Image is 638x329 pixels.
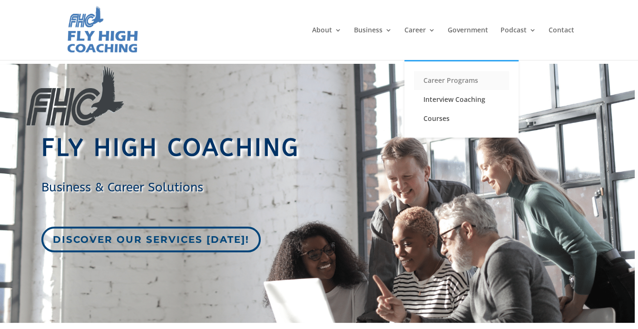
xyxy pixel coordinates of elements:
a: Interview Coaching [414,90,509,109]
a: Podcast [501,27,536,60]
span: Fly High Coaching [41,134,300,162]
a: Business [354,27,392,60]
a: Courses [414,109,509,128]
a: Government [448,27,488,60]
a: Career [404,27,435,60]
a: Contact [549,27,574,60]
a: About [312,27,342,60]
a: Career Programs [414,71,509,90]
img: Fly High Coaching [66,5,138,55]
span: Business & Career Solutions [41,180,203,195]
a: Discover our services [DATE]! [41,227,261,252]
